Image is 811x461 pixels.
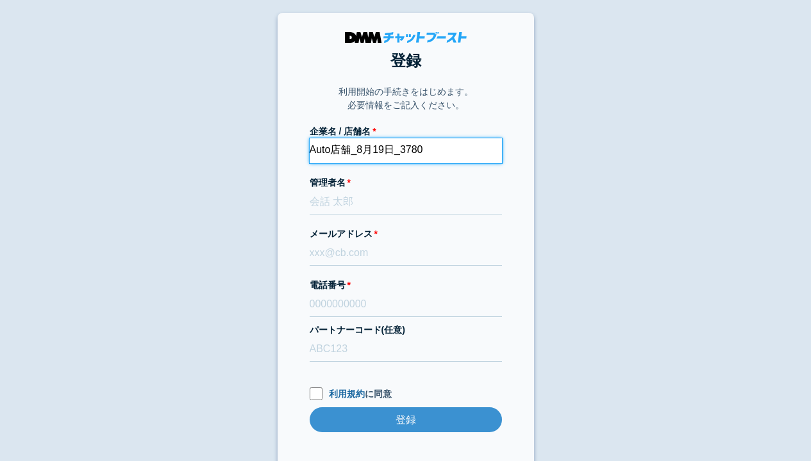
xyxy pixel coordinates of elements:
[310,323,502,337] label: パートナーコード(任意)
[310,176,502,190] label: 管理者名
[310,292,502,317] input: 0000000000
[310,407,502,432] input: 登録
[310,190,502,214] input: 会話 太郎
[310,279,502,292] label: 電話番号
[345,32,467,43] img: DMMチャットブースト
[339,85,473,112] p: 利用開始の手続きをはじめます。 必要情報をご記入ください。
[310,138,502,163] input: 株式会社チャットブースト
[310,241,502,266] input: xxx@cb.com
[310,49,502,72] h1: 登録
[310,125,502,138] label: 企業名 / 店舗名
[310,227,502,241] label: メールアドレス
[310,387,502,401] label: に同意
[310,337,502,362] input: ABC123
[329,389,365,399] a: 利用規約
[310,387,322,400] input: 利用規約に同意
